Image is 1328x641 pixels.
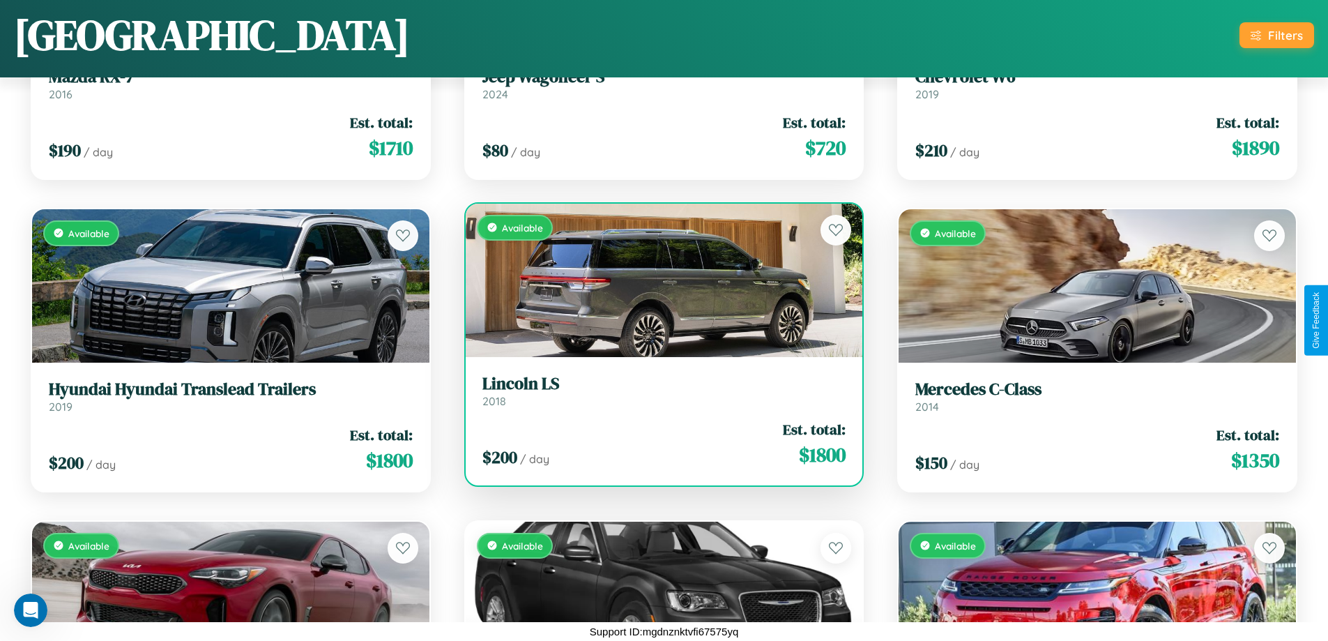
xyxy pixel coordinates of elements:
span: $ 200 [482,446,517,469]
a: Hyundai Hyundai Translead Trailers2019 [49,379,413,414]
span: $ 1800 [799,441,846,469]
span: 2019 [49,400,72,414]
a: Lincoln LS2018 [482,374,846,408]
span: 2016 [49,87,72,101]
h1: [GEOGRAPHIC_DATA] [14,6,410,63]
span: Available [935,540,976,552]
p: Support ID: mgdnznktvfi67575yq [590,622,738,641]
span: / day [950,145,979,159]
h3: Mazda RX-7 [49,67,413,87]
span: / day [520,452,549,466]
span: $ 1350 [1231,446,1279,474]
span: $ 1890 [1232,134,1279,162]
span: Est. total: [783,419,846,439]
span: $ 190 [49,139,81,162]
span: / day [84,145,113,159]
span: $ 150 [915,451,947,474]
h3: Chevrolet W6 [915,67,1279,87]
span: Available [68,540,109,552]
div: Filters [1268,28,1303,43]
span: / day [511,145,540,159]
span: Available [502,222,543,234]
button: Filters [1239,22,1314,48]
a: Mazda RX-72016 [49,67,413,101]
h3: Lincoln LS [482,374,846,394]
span: $ 80 [482,139,508,162]
a: Mercedes C-Class2014 [915,379,1279,414]
div: Give Feedback [1311,292,1321,349]
a: Jeep Wagoneer S2024 [482,67,846,101]
span: Available [935,227,976,239]
a: Chevrolet W62019 [915,67,1279,101]
span: Est. total: [1216,425,1279,445]
span: $ 200 [49,451,84,474]
h3: Hyundai Hyundai Translead Trailers [49,379,413,400]
span: Est. total: [1216,112,1279,133]
span: Available [502,540,543,552]
span: 2014 [915,400,939,414]
span: $ 1800 [366,446,413,474]
span: $ 720 [805,134,846,162]
span: Est. total: [783,112,846,133]
span: 2024 [482,87,508,101]
span: / day [950,458,979,472]
span: / day [86,458,116,472]
span: Available [68,227,109,239]
iframe: Intercom live chat [14,594,47,627]
span: Est. total: [350,112,413,133]
span: 2018 [482,394,506,408]
h3: Jeep Wagoneer S [482,67,846,87]
h3: Mercedes C-Class [915,379,1279,400]
span: Est. total: [350,425,413,445]
span: $ 1710 [369,134,413,162]
span: $ 210 [915,139,947,162]
span: 2019 [915,87,939,101]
